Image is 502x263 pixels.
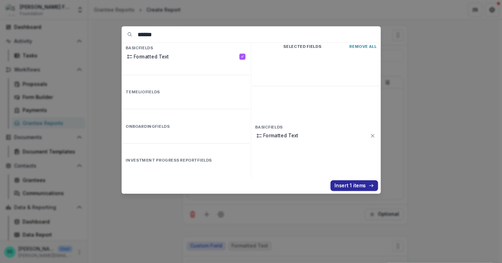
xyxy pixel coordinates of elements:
p: Selected Fields [255,44,349,49]
p: Formatted Text [134,53,239,60]
p: Remove All [349,44,376,49]
h4: Temelio Fields [123,88,249,96]
p: Formatted Text [263,132,370,139]
h4: Basic Fields [123,44,249,52]
h4: Onboarding Fields [123,123,249,130]
h4: Basic Fields [252,123,379,131]
h4: Investment Progress Report Fields [123,157,249,164]
button: Insert 1 items [330,180,378,191]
